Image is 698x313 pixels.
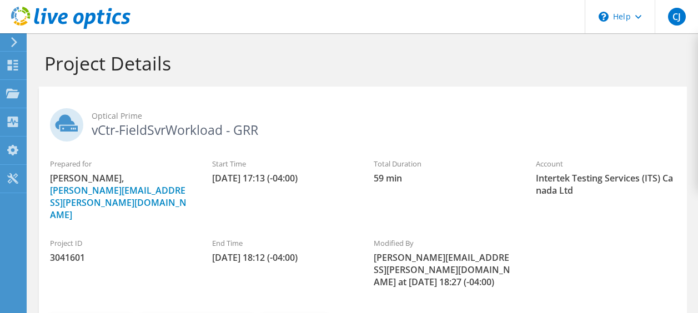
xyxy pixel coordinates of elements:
span: Optical Prime [92,110,676,122]
span: Intertek Testing Services (ITS) Canada Ltd [536,172,676,196]
svg: \n [599,12,609,22]
span: 59 min [374,172,514,184]
span: [DATE] 17:13 (-04:00) [212,172,352,184]
h1: Project Details [44,52,676,75]
span: [PERSON_NAME], [50,172,190,221]
label: Project ID [50,238,190,249]
label: End Time [212,238,352,249]
span: CJ [668,8,686,26]
a: [PERSON_NAME][EMAIL_ADDRESS][PERSON_NAME][DOMAIN_NAME] [50,184,187,221]
span: [DATE] 18:12 (-04:00) [212,251,352,264]
label: Start Time [212,158,352,169]
span: 3041601 [50,251,190,264]
span: [PERSON_NAME][EMAIL_ADDRESS][PERSON_NAME][DOMAIN_NAME] at [DATE] 18:27 (-04:00) [374,251,514,288]
h2: vCtr-FieldSvrWorkload - GRR [50,108,676,136]
label: Account [536,158,676,169]
label: Total Duration [374,158,514,169]
label: Modified By [374,238,514,249]
label: Prepared for [50,158,190,169]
